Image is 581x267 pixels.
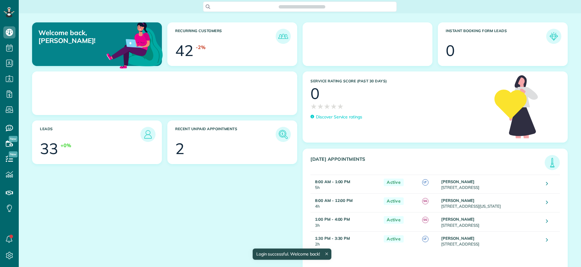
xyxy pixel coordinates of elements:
[285,4,319,10] span: Search ZenMaid…
[61,142,71,149] div: +0%
[422,198,428,204] span: SG
[38,29,120,45] p: Welcome back, [PERSON_NAME]!
[142,128,154,140] img: icon_leads-1bed01f49abd5b7fead27621c3d59655bb73ed531f8eeb49469d10e621d6b896.png
[317,101,324,112] span: ★
[384,179,404,186] span: Active
[310,194,381,213] td: 4h
[441,236,474,241] strong: [PERSON_NAME]
[384,197,404,205] span: Active
[440,175,542,194] td: [STREET_ADDRESS]
[310,86,320,101] div: 0
[310,231,381,250] td: 2h
[310,157,545,170] h3: [DATE] Appointments
[277,128,289,140] img: icon_unpaid_appointments-47b8ce3997adf2238b356f14209ab4cced10bd1f174958f3ca8f1d0dd7fffeee.png
[310,79,488,83] h3: Service Rating score (past 30 days)
[9,136,18,142] span: New
[315,236,350,241] strong: 1:30 PM - 3:30 PM
[546,157,558,169] img: icon_todays_appointments-901f7ab196bb0bea1936b74009e4eb5ffbc2d2711fa7634e0d609ed5ef32b18b.png
[277,30,289,42] img: icon_recurring_customers-cf858462ba22bcd05b5a5880d41d6543d210077de5bb9ebc9590e49fd87d84ed.png
[316,114,362,120] p: Discover Service ratings
[310,101,317,112] span: ★
[9,151,18,157] span: New
[175,43,193,58] div: 42
[330,101,337,112] span: ★
[422,236,428,242] span: LT
[175,127,276,142] h3: Recent unpaid appointments
[252,249,331,260] div: Login successful. Welcome back!
[446,29,546,44] h3: Instant Booking Form Leads
[315,179,350,184] strong: 8:00 AM - 1:00 PM
[310,213,381,231] td: 3h
[337,101,344,112] span: ★
[441,198,474,203] strong: [PERSON_NAME]
[422,179,428,186] span: LT
[440,213,542,231] td: [STREET_ADDRESS]
[441,179,474,184] strong: [PERSON_NAME]
[548,30,560,42] img: icon_form_leads-04211a6a04a5b2264e4ee56bc0799ec3eb69b7e499cbb523a139df1d13a81ae0.png
[440,231,542,250] td: [STREET_ADDRESS]
[441,217,474,222] strong: [PERSON_NAME]
[315,198,353,203] strong: 8:00 AM - 12:00 PM
[384,216,404,224] span: Active
[324,101,330,112] span: ★
[196,44,205,51] div: -2%
[40,127,140,142] h3: Leads
[310,175,381,194] td: 5h
[40,141,58,156] div: 33
[310,114,362,120] a: Discover Service ratings
[315,217,350,222] strong: 1:00 PM - 4:00 PM
[422,217,428,223] span: SG
[440,194,542,213] td: [STREET_ADDRESS][US_STATE]
[384,235,404,243] span: Active
[105,15,164,74] img: dashboard_welcome-42a62b7d889689a78055ac9021e634bf52bae3f8056760290aed330b23ab8690.png
[446,43,455,58] div: 0
[175,141,184,156] div: 2
[175,29,276,44] h3: Recurring Customers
